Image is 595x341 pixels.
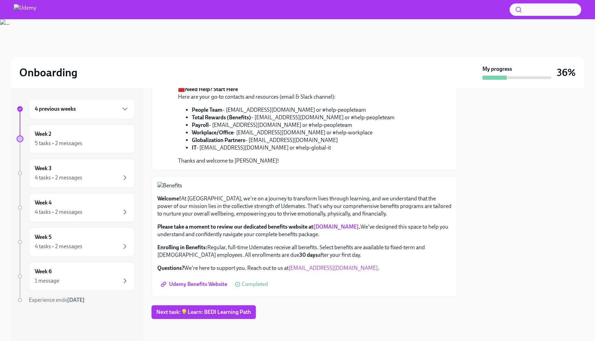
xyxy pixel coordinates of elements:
[17,262,135,291] a: Week 61 message
[185,86,238,92] strong: Need Help? Start Here
[35,165,52,172] h6: Week 3
[192,137,245,143] strong: Globalization Partners
[192,114,395,121] li: – [EMAIL_ADDRESS][DOMAIN_NAME] or #help-peopleteam
[289,265,378,271] a: [EMAIL_ADDRESS][DOMAIN_NAME]
[178,157,395,165] p: Thanks and welcome to [PERSON_NAME]!
[192,129,395,136] li: - [EMAIL_ADDRESS][DOMAIN_NAME] or #help-workplace
[14,4,36,15] img: Udemy
[192,144,197,151] strong: IT
[35,105,76,113] h6: 4 previous weeks
[35,140,82,147] div: 5 tasks • 2 messages
[192,136,395,144] li: – [EMAIL_ADDRESS][DOMAIN_NAME]
[17,228,135,256] a: Week 54 tasks • 2 messages
[157,264,451,272] p: We're here to support you. Reach out to us at .
[157,244,207,251] strong: Enrolling in Benefits:
[192,122,209,128] strong: Payroll
[192,121,395,129] li: – [EMAIL_ADDRESS][DOMAIN_NAME] or #help-peopleteam
[19,66,77,79] h2: Onboarding
[192,144,395,152] li: - [EMAIL_ADDRESS][DOMAIN_NAME] or #help-global-it
[17,124,135,153] a: Week 25 tasks • 2 messages
[152,305,256,319] button: Next task:💡Learn: BEDI Learning Path
[35,130,51,138] h6: Week 2
[162,281,227,288] span: Udemy Benefits Website
[192,106,395,114] li: – [EMAIL_ADDRESS][DOMAIN_NAME] or #help-peopleteam
[17,159,135,188] a: Week 34 tasks • 2 messages
[157,195,451,218] p: At [GEOGRAPHIC_DATA], we're on a journey to transform lives through learning, and we understand t...
[35,199,52,207] h6: Week 4
[178,86,395,101] p: 🧰 Here are your go-to contacts and resources (email & Slack channel):
[192,129,233,136] strong: Workplace/Office
[29,99,135,119] div: 4 previous weeks
[35,174,82,181] div: 4 tasks • 2 messages
[157,223,361,230] strong: Please take a moment to review our dedicated benefits website at .
[242,282,268,287] span: Completed
[35,277,59,285] div: 1 message
[557,66,576,79] h3: 36%
[17,193,135,222] a: Week 44 tasks • 2 messages
[35,268,52,275] h6: Week 6
[192,107,222,113] strong: People Team
[157,223,451,238] p: We've designed this space to help you understand and confidently navigate your complete benefits ...
[35,208,82,216] div: 4 tasks • 2 messages
[156,309,251,316] span: Next task : 💡Learn: BEDI Learning Path
[192,114,251,121] strong: Total Rewards (Benefits)
[35,243,82,250] div: 4 tasks • 2 messages
[299,252,318,258] strong: 30 days
[157,195,181,202] strong: Welcome!
[157,182,451,189] button: Zoom image
[157,265,184,271] strong: Questions?
[157,244,451,259] p: Regular, full-time Udemates receive all benefits. Select benefits are available to fixed-term and...
[67,297,85,303] strong: [DATE]
[29,297,85,303] span: Experience ends
[157,277,232,291] a: Udemy Benefits Website
[313,223,359,230] a: [DOMAIN_NAME]
[482,65,512,73] strong: My progress
[35,233,52,241] h6: Week 5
